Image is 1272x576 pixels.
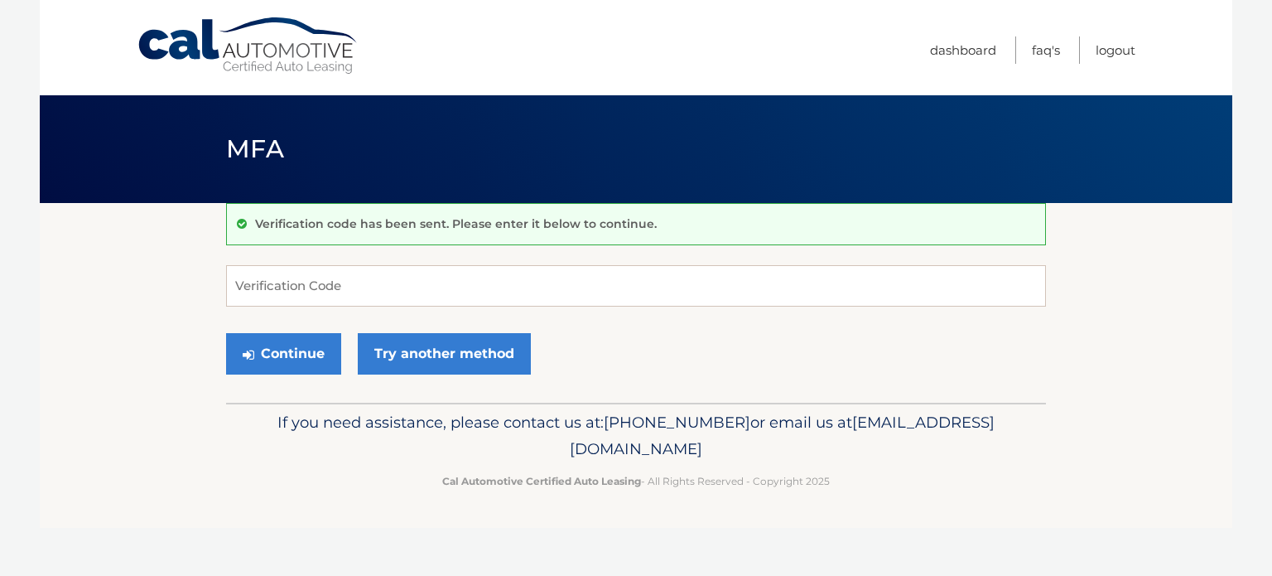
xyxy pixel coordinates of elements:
button: Continue [226,333,341,375]
a: Logout [1096,36,1135,64]
a: Dashboard [930,36,996,64]
a: Try another method [358,333,531,375]
a: FAQ's [1032,36,1060,64]
p: If you need assistance, please contact us at: or email us at [237,409,1035,462]
p: - All Rights Reserved - Copyright 2025 [237,472,1035,490]
p: Verification code has been sent. Please enter it below to continue. [255,216,657,231]
strong: Cal Automotive Certified Auto Leasing [442,475,641,487]
a: Cal Automotive [137,17,360,75]
input: Verification Code [226,265,1046,307]
span: MFA [226,133,284,164]
span: [EMAIL_ADDRESS][DOMAIN_NAME] [570,413,995,458]
span: [PHONE_NUMBER] [604,413,750,432]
